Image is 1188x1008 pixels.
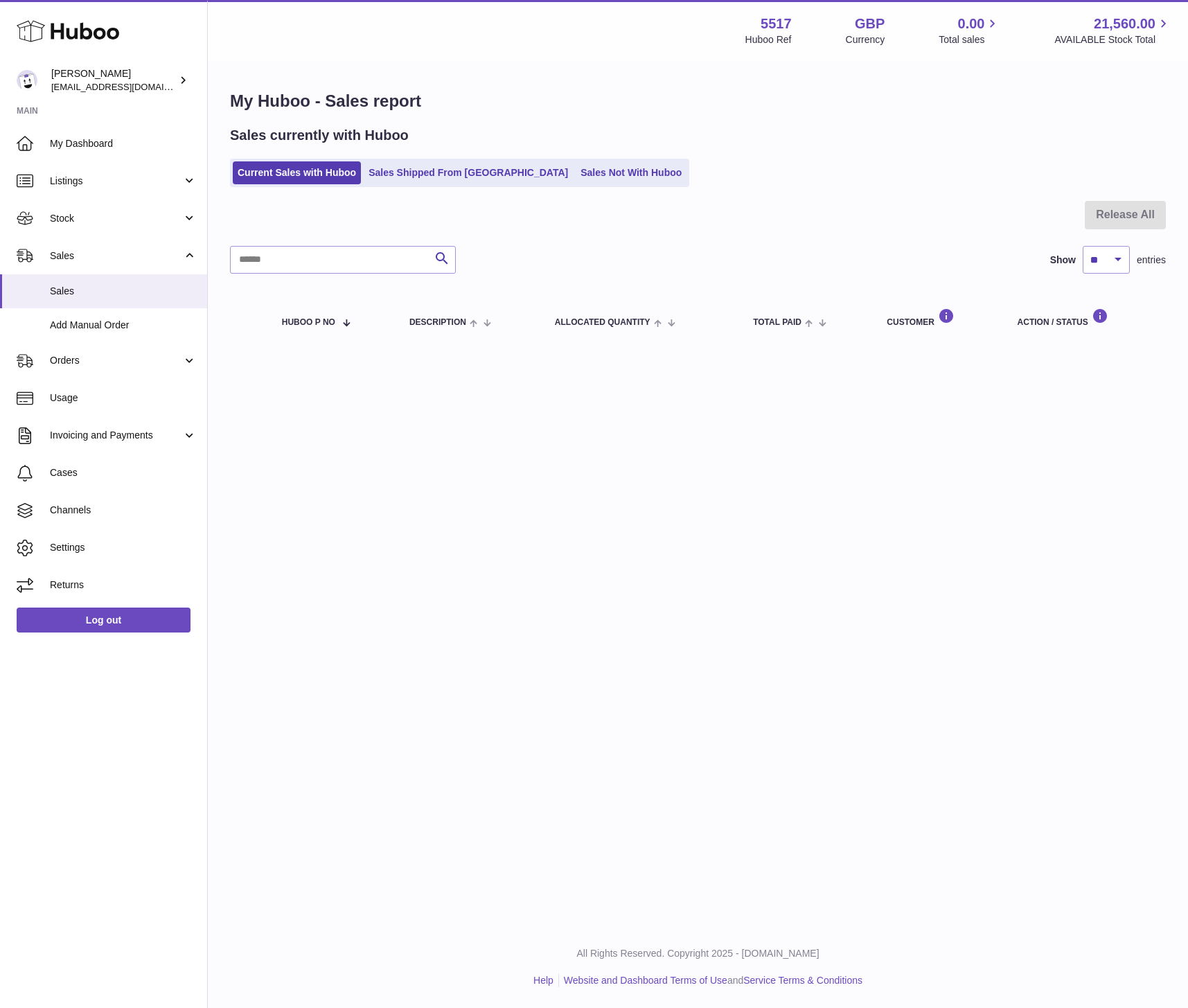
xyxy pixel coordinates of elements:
[939,33,1000,46] span: Total sales
[753,318,801,327] span: Total paid
[233,161,361,184] a: Current Sales with Huboo
[564,975,727,986] a: Website and Dashboard Terms of Use
[1137,254,1166,267] span: entries
[230,90,1166,112] h1: My Huboo - Sales report
[50,466,197,479] span: Cases
[364,161,573,184] a: Sales Shipped From [GEOGRAPHIC_DATA]
[50,578,197,592] span: Returns
[761,15,792,33] strong: 5517
[17,70,37,91] img: alessiavanzwolle@hotmail.com
[50,212,182,225] span: Stock
[1054,15,1171,46] a: 21,560.00 AVAILABLE Stock Total
[50,429,182,442] span: Invoicing and Payments
[1050,254,1076,267] label: Show
[50,541,197,554] span: Settings
[887,308,989,327] div: Customer
[409,318,466,327] span: Description
[51,81,204,92] span: [EMAIL_ADDRESS][DOMAIN_NAME]
[51,67,176,94] div: [PERSON_NAME]
[958,15,985,33] span: 0.00
[533,975,553,986] a: Help
[50,354,182,367] span: Orders
[50,175,182,188] span: Listings
[219,947,1177,960] p: All Rights Reserved. Copyright 2025 - [DOMAIN_NAME]
[846,33,885,46] div: Currency
[743,975,862,986] a: Service Terms & Conditions
[1094,15,1155,33] span: 21,560.00
[17,608,190,633] a: Log out
[576,161,686,184] a: Sales Not With Huboo
[50,249,182,263] span: Sales
[1054,33,1171,46] span: AVAILABLE Stock Total
[1018,308,1152,327] div: Action / Status
[50,319,197,332] span: Add Manual Order
[50,391,197,405] span: Usage
[50,504,197,517] span: Channels
[282,318,335,327] span: Huboo P no
[50,137,197,150] span: My Dashboard
[50,285,197,298] span: Sales
[555,318,650,327] span: ALLOCATED Quantity
[745,33,792,46] div: Huboo Ref
[855,15,885,33] strong: GBP
[230,126,409,145] h2: Sales currently with Huboo
[559,974,862,987] li: and
[939,15,1000,46] a: 0.00 Total sales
